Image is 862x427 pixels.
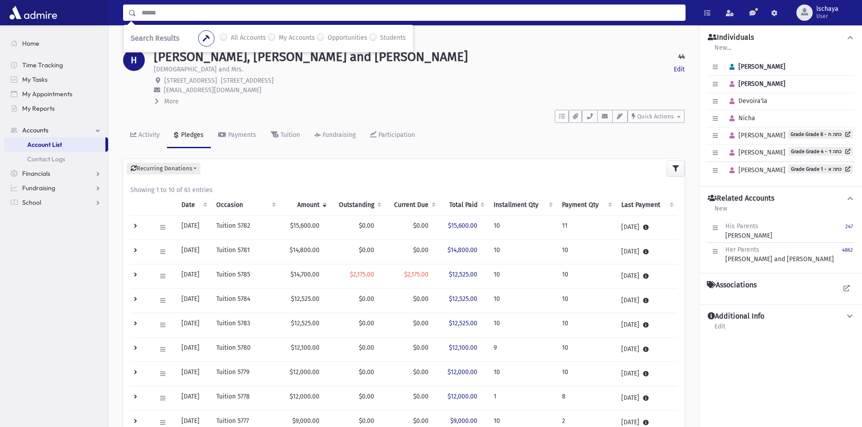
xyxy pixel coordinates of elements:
h4: Related Accounts [708,194,774,203]
span: Account List [27,141,62,149]
td: 10 [488,361,556,386]
h4: Associations [707,281,757,290]
span: Nicha [725,114,755,122]
td: $12,100.00 [280,337,330,361]
div: Tuition [279,131,300,139]
nav: breadcrumb [123,36,156,49]
span: [PERSON_NAME] [725,80,786,88]
span: $2,175.00 [350,271,374,278]
td: $14,700.00 [280,264,330,288]
span: [STREET_ADDRESS] [164,77,217,84]
a: Pledges [167,123,211,148]
td: 10 [488,215,556,239]
span: Devoira'la [725,97,767,105]
span: My Tasks [22,75,48,84]
button: Additional Info [707,312,855,321]
a: Time Tracking [4,58,108,72]
td: 10 [488,264,556,288]
td: [DATE] [176,288,211,313]
span: $0.00 [413,393,429,400]
th: Outstanding: activate to sort column ascending [330,195,385,216]
span: $0.00 [413,344,429,352]
a: Fundraising [307,123,363,148]
div: [PERSON_NAME] [725,221,772,240]
td: 10 [557,288,616,313]
span: $0.00 [413,417,429,425]
td: [DATE] [616,361,677,386]
th: Payment Qty: activate to sort column ascending [557,195,616,216]
td: [DATE] [176,264,211,288]
h4: Additional Info [708,312,764,321]
th: Current Due: activate to sort column ascending [385,195,439,216]
label: Students [380,33,406,44]
div: Activity [137,131,160,139]
span: Quick Actions [637,113,674,120]
img: AdmirePro [7,4,59,22]
td: [DATE] [616,313,677,337]
td: 10 [488,239,556,264]
p: [DEMOGRAPHIC_DATA] and Mrs. [154,65,243,74]
td: Tuition 5785 [211,264,280,288]
td: 10 [557,361,616,386]
span: His Parents [725,222,758,230]
a: Tuition [263,123,307,148]
a: Accounts [123,37,156,45]
a: Financials [4,166,108,181]
td: [DATE] [176,361,211,386]
a: Accounts [4,123,108,137]
a: 247 [845,221,853,240]
th: Amount: activate to sort column ascending [280,195,330,216]
td: $15,600.00 [280,215,330,239]
td: [DATE] [616,264,677,288]
th: Installment Qty: activate to sort column ascending [488,195,556,216]
span: $2,175.00 [404,271,429,278]
a: My Reports [4,101,108,116]
td: [DATE] [176,386,211,410]
td: [DATE] [176,337,211,361]
td: 1 [488,386,556,410]
h4: Individuals [708,33,754,42]
a: 4862 [842,245,853,264]
a: School [4,195,108,210]
td: [DATE] [176,215,211,239]
div: [PERSON_NAME] and [PERSON_NAME] [725,245,834,264]
a: Edit [714,321,726,338]
td: 9 [488,337,556,361]
a: New [714,203,728,220]
td: 10 [557,313,616,337]
th: Last Payment: activate to sort column ascending [616,195,677,216]
span: $12,525.00 [449,295,477,303]
a: Participation [363,123,422,148]
td: 8 [557,386,616,410]
span: [PERSON_NAME] [725,149,786,156]
span: $9,000.00 [450,417,477,425]
span: School [22,198,41,206]
span: [STREET_ADDRESS] [221,77,274,84]
td: [DATE] [176,313,211,337]
button: More [154,97,180,106]
td: 10 [557,239,616,264]
span: $0.00 [413,319,429,327]
button: Quick Actions [628,110,685,123]
label: All Accounts [231,33,266,44]
th: Date: activate to sort column ascending [176,195,211,216]
span: Financials [22,169,50,178]
a: My Tasks [4,72,108,87]
a: Fundraising [4,181,108,195]
span: Time Tracking [22,61,63,69]
button: Individuals [707,33,855,42]
span: [PERSON_NAME] [725,131,786,139]
strong: 44 [678,52,685,61]
td: Tuition 5780 [211,337,280,361]
a: Home [4,36,108,51]
td: 10 [557,264,616,288]
span: $12,000.00 [448,368,477,376]
td: $12,000.00 [280,361,330,386]
a: Contact Logs [4,152,108,166]
span: $12,000.00 [448,393,477,400]
a: Activity [123,123,167,148]
td: Tuition 5781 [211,239,280,264]
a: Grade Grade 4 - כתה ד [788,147,853,156]
a: My Appointments [4,87,108,101]
td: Tuition 5784 [211,288,280,313]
